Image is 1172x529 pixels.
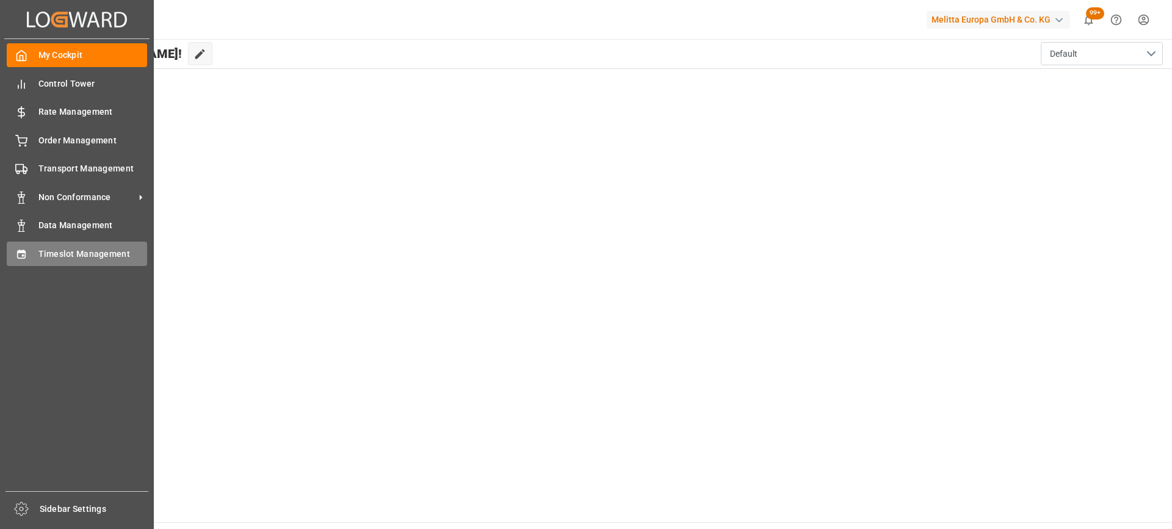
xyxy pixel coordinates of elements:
span: Order Management [38,134,148,147]
a: Transport Management [7,157,147,181]
span: Non Conformance [38,191,135,204]
span: Sidebar Settings [40,503,149,516]
span: Timeslot Management [38,248,148,261]
span: Default [1050,48,1077,60]
span: My Cockpit [38,49,148,62]
span: Data Management [38,219,148,232]
button: open menu [1041,42,1163,65]
a: Timeslot Management [7,242,147,265]
a: Control Tower [7,71,147,95]
span: Control Tower [38,77,148,90]
a: Order Management [7,128,147,152]
a: My Cockpit [7,43,147,67]
span: Rate Management [38,106,148,118]
button: Melitta Europa GmbH & Co. KG [927,8,1075,31]
span: Hello [PERSON_NAME]! [51,42,182,65]
a: Rate Management [7,100,147,124]
span: Transport Management [38,162,148,175]
button: Help Center [1102,6,1130,34]
button: show 100 new notifications [1075,6,1102,34]
a: Data Management [7,214,147,237]
span: 99+ [1086,7,1104,20]
div: Melitta Europa GmbH & Co. KG [927,11,1070,29]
